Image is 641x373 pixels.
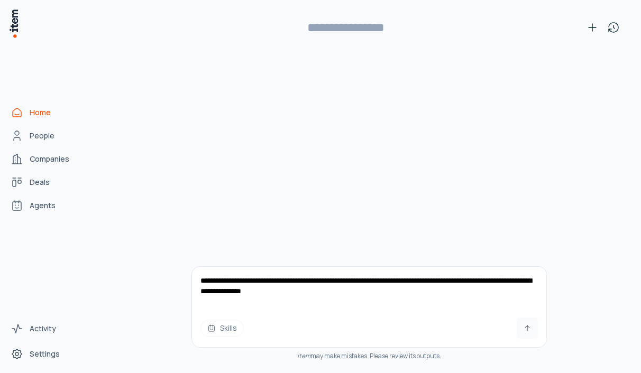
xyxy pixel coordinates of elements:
[6,195,87,216] a: Agents
[30,130,54,141] span: People
[30,107,51,118] span: Home
[6,125,87,146] a: People
[297,351,310,360] i: item
[30,323,56,334] span: Activity
[582,17,603,38] button: New conversation
[6,102,87,123] a: Home
[30,200,56,211] span: Agents
[6,318,87,339] a: Activity
[517,318,538,339] button: Send message
[220,323,237,333] span: Skills
[6,148,87,170] a: Companies
[30,177,50,188] span: Deals
[6,172,87,193] a: Deals
[6,343,87,365] a: Settings
[191,352,547,360] div: may make mistakes. Please review its outputs.
[30,349,60,359] span: Settings
[8,8,19,39] img: Item Brain Logo
[603,17,624,38] button: View history
[200,320,244,337] button: Skills
[30,154,69,164] span: Companies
